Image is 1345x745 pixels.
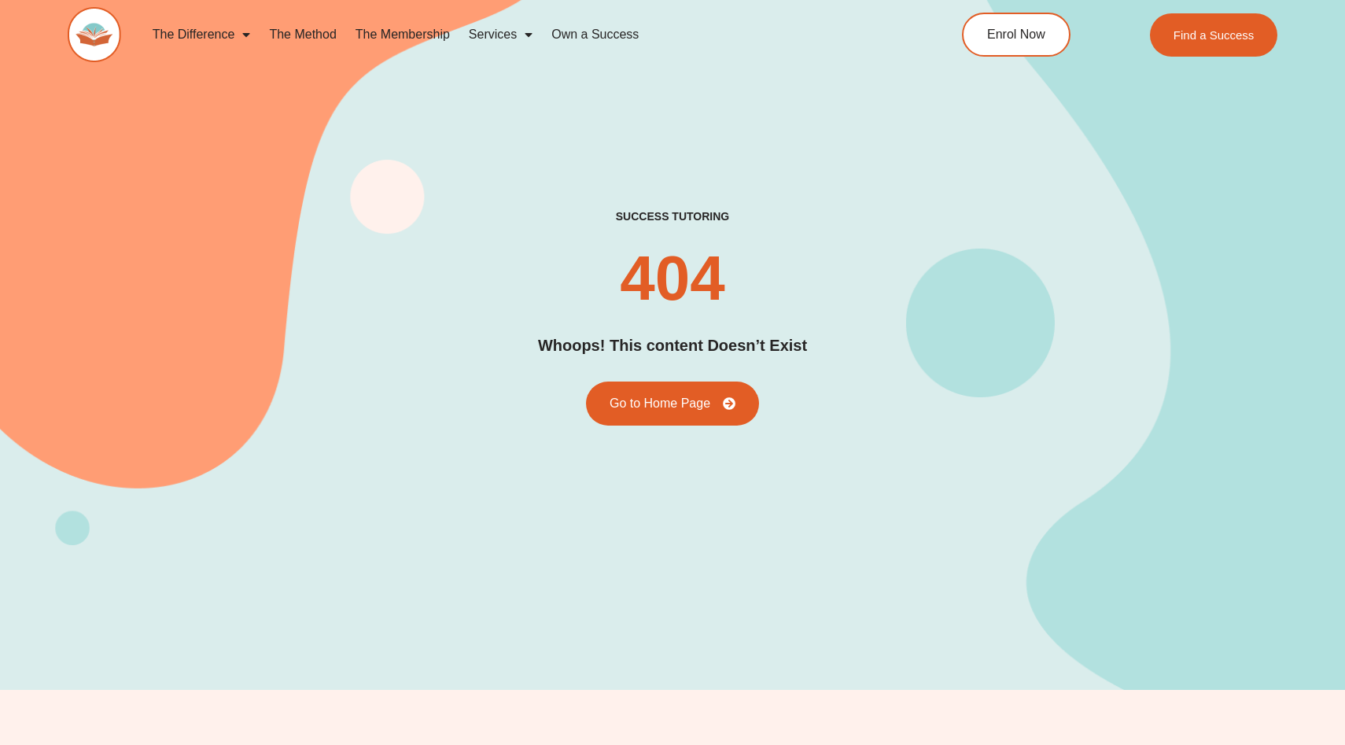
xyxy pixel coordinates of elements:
a: Find a Success [1150,13,1278,57]
h2: Whoops! This content Doesn’t Exist [538,334,807,358]
a: Enrol Now [962,13,1070,57]
a: The Method [260,17,345,53]
span: Go to Home Page [610,397,710,410]
a: Services [459,17,542,53]
nav: Menu [143,17,893,53]
span: Find a Success [1174,29,1255,41]
h2: 404 [620,247,724,310]
a: The Difference [143,17,260,53]
h2: success tutoring [616,209,729,223]
span: Enrol Now [987,28,1045,41]
a: Own a Success [542,17,648,53]
a: The Membership [346,17,459,53]
a: Go to Home Page [586,382,759,426]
